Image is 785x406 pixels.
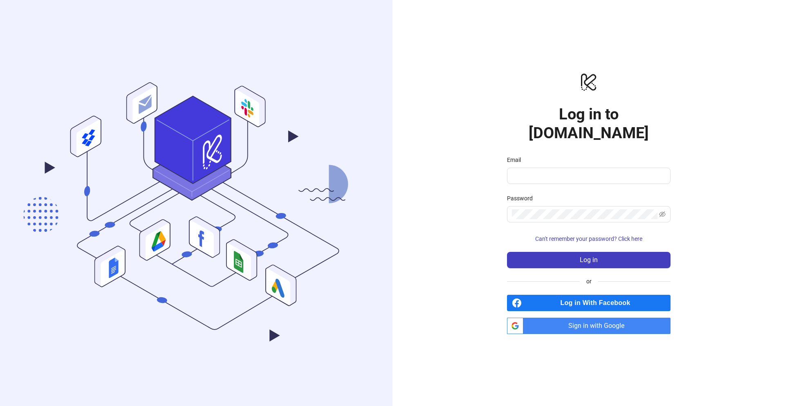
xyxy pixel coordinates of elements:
[535,236,642,242] span: Can't remember your password? Click here
[507,236,671,242] a: Can't remember your password? Click here
[507,295,671,311] a: Log in With Facebook
[512,209,657,219] input: Password
[507,105,671,142] h1: Log in to [DOMAIN_NAME]
[527,318,671,334] span: Sign in with Google
[659,211,666,218] span: eye-invisible
[507,252,671,268] button: Log in
[580,256,598,264] span: Log in
[507,318,671,334] a: Sign in with Google
[507,232,671,245] button: Can't remember your password? Click here
[525,295,671,311] span: Log in With Facebook
[512,171,664,181] input: Email
[507,155,526,164] label: Email
[580,277,598,286] span: or
[507,194,538,203] label: Password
